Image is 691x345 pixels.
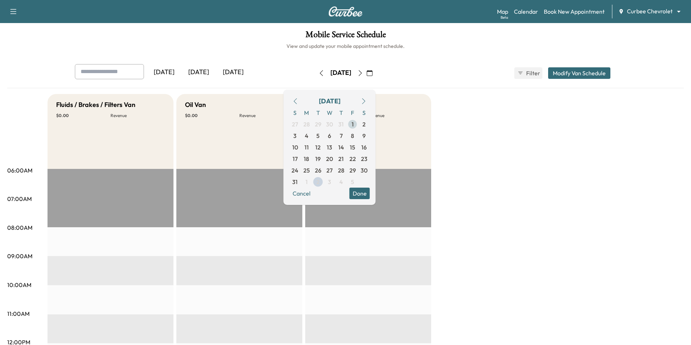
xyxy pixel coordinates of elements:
span: 3 [328,178,331,186]
p: Revenue [110,113,165,118]
span: 17 [293,154,298,163]
span: 7 [340,131,343,140]
span: 24 [292,166,298,175]
p: 11:00AM [7,309,30,318]
img: Curbee Logo [328,6,363,17]
span: 1 [352,120,354,129]
span: 31 [292,178,298,186]
span: 29 [349,166,356,175]
span: Filter [526,69,539,77]
span: 22 [349,154,356,163]
span: 2 [362,120,366,129]
span: 10 [292,143,298,152]
span: 15 [350,143,355,152]
span: 20 [326,154,333,163]
span: 26 [315,166,321,175]
span: 27 [326,166,333,175]
span: 13 [327,143,332,152]
h6: View and update your mobile appointment schedule. [7,42,684,50]
a: Calendar [514,7,538,16]
span: 4 [339,178,343,186]
button: Cancel [289,188,314,199]
span: 8 [351,131,354,140]
span: F [347,107,358,118]
span: M [301,107,312,118]
button: Modify Van Schedule [548,67,610,79]
span: 12 [315,143,321,152]
span: S [289,107,301,118]
span: 27 [292,120,298,129]
h5: Oil Van [185,100,206,110]
span: 3 [293,131,297,140]
p: 06:00AM [7,166,32,175]
span: 30 [326,120,333,129]
span: W [324,107,335,118]
a: Book New Appointment [544,7,605,16]
p: $ 0.00 [56,113,110,118]
span: 2 [316,178,320,186]
div: [DATE] [319,96,340,106]
span: 25 [303,166,310,175]
span: 21 [338,154,344,163]
span: Curbee Chevrolet [627,7,673,15]
span: T [312,107,324,118]
span: 18 [304,154,309,163]
span: 5 [316,131,320,140]
span: 28 [303,120,310,129]
span: 23 [361,154,367,163]
span: 14 [338,143,344,152]
div: [DATE] [147,64,181,81]
span: T [335,107,347,118]
span: 4 [305,131,308,140]
p: 09:00AM [7,252,32,260]
span: 5 [351,178,354,186]
h1: Mobile Service Schedule [7,30,684,42]
button: Filter [514,67,542,79]
span: 28 [338,166,344,175]
span: S [358,107,370,118]
span: 30 [361,166,367,175]
button: Done [349,188,370,199]
span: 11 [304,143,309,152]
div: [DATE] [181,64,216,81]
div: [DATE] [216,64,250,81]
span: 6 [328,131,331,140]
h5: Fluids / Brakes / Filters Van [56,100,135,110]
p: 10:00AM [7,281,31,289]
p: Revenue [239,113,294,118]
span: 1 [306,178,308,186]
span: 16 [361,143,367,152]
span: 31 [338,120,344,129]
p: Revenue [368,113,423,118]
span: 29 [315,120,321,129]
span: 9 [362,131,366,140]
a: MapBeta [497,7,508,16]
p: 07:00AM [7,194,32,203]
p: $ 0.00 [185,113,239,118]
p: 08:00AM [7,223,32,232]
div: [DATE] [330,68,351,77]
div: Beta [501,15,508,20]
span: 19 [315,154,321,163]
